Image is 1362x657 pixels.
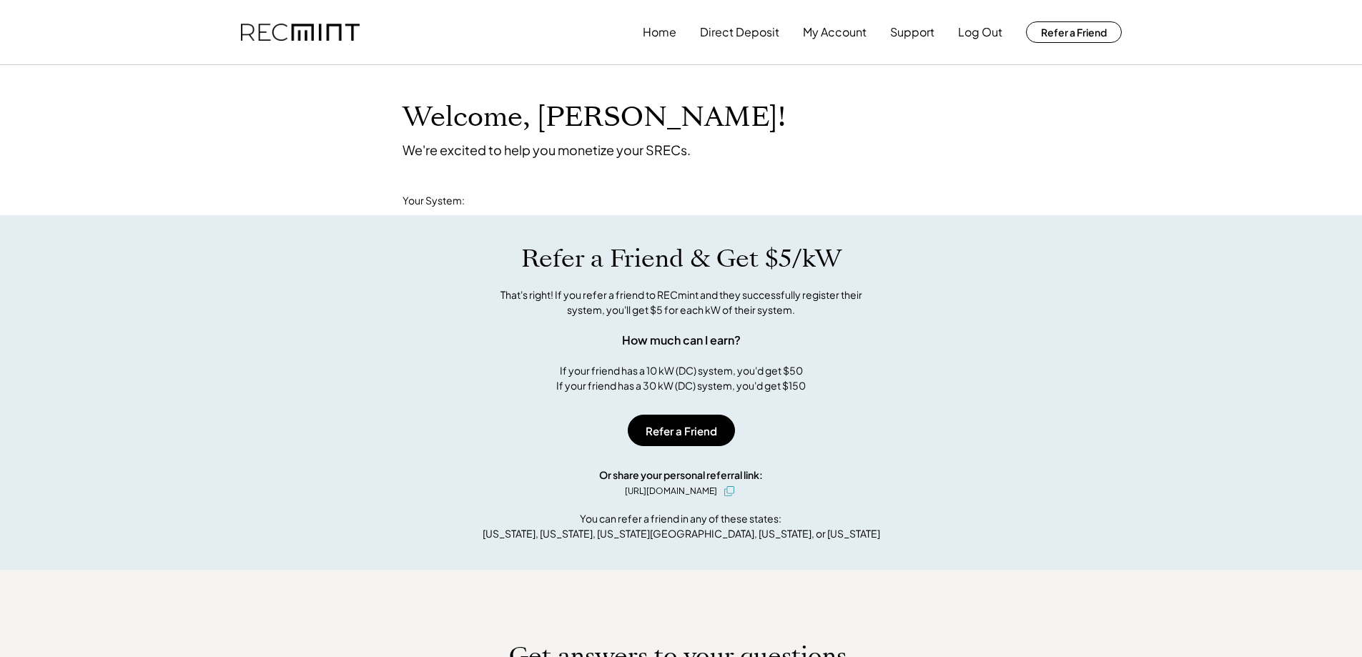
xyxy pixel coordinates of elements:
[403,194,465,208] div: Your System:
[403,142,691,158] div: We're excited to help you monetize your SRECs.
[803,18,867,46] button: My Account
[622,332,741,349] div: How much can I earn?
[403,101,786,134] h1: Welcome, [PERSON_NAME]!
[241,24,360,41] img: recmint-logotype%403x.png
[485,287,878,317] div: That's right! If you refer a friend to RECmint and they successfully register their system, you'l...
[599,468,763,483] div: Or share your personal referral link:
[625,485,717,498] div: [URL][DOMAIN_NAME]
[890,18,934,46] button: Support
[643,18,676,46] button: Home
[556,363,806,393] div: If your friend has a 10 kW (DC) system, you'd get $50 If your friend has a 30 kW (DC) system, you...
[721,483,738,500] button: click to copy
[483,511,880,541] div: You can refer a friend in any of these states: [US_STATE], [US_STATE], [US_STATE][GEOGRAPHIC_DATA...
[700,18,779,46] button: Direct Deposit
[1026,21,1122,43] button: Refer a Friend
[521,244,842,274] h1: Refer a Friend & Get $5/kW
[958,18,1002,46] button: Log Out
[628,415,735,446] button: Refer a Friend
